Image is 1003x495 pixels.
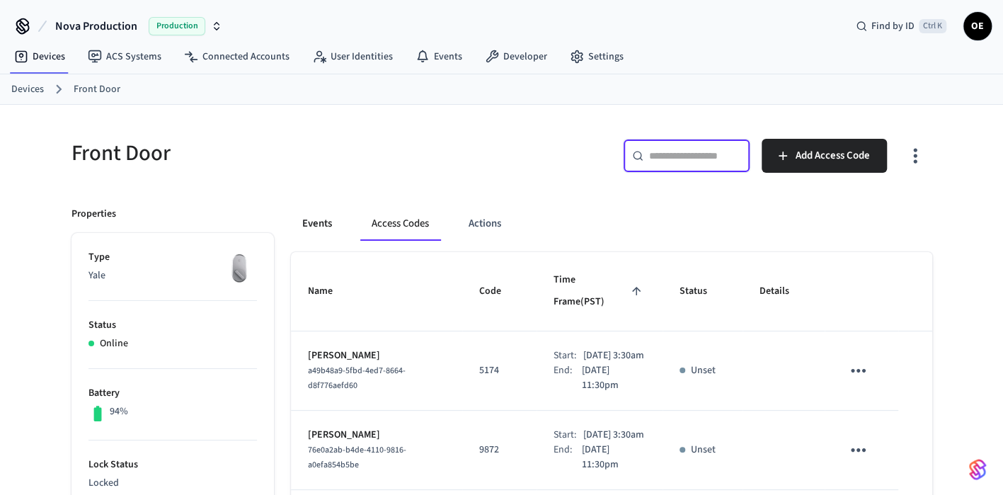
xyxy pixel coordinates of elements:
[844,13,958,39] div: Find by IDCtrl K
[691,363,716,378] p: Unset
[479,280,520,302] span: Code
[583,428,644,443] p: [DATE] 3:30am
[691,443,716,457] p: Unset
[919,19,946,33] span: Ctrl K
[554,269,646,314] span: Time Frame(PST)
[479,363,520,378] p: 5174
[149,17,205,35] span: Production
[71,207,116,222] p: Properties
[479,443,520,457] p: 9872
[3,44,76,69] a: Devices
[88,476,257,491] p: Locked
[680,280,726,302] span: Status
[11,82,44,97] a: Devices
[308,428,445,443] p: [PERSON_NAME]
[554,428,583,443] div: Start:
[760,280,808,302] span: Details
[554,363,582,393] div: End:
[360,207,440,241] button: Access Codes
[582,363,646,393] p: [DATE] 11:30pm
[583,348,644,363] p: [DATE] 3:30am
[554,443,582,472] div: End:
[457,207,512,241] button: Actions
[222,250,257,285] img: August Wifi Smart Lock 3rd Gen, Silver, Front
[301,44,404,69] a: User Identities
[871,19,915,33] span: Find by ID
[558,44,635,69] a: Settings
[76,44,173,69] a: ACS Systems
[173,44,301,69] a: Connected Accounts
[308,280,351,302] span: Name
[308,365,406,392] span: a49b48a9-5fbd-4ed7-8664-d8f776aefd60
[308,348,445,363] p: [PERSON_NAME]
[404,44,474,69] a: Events
[71,139,493,168] h5: Front Door
[110,404,128,419] p: 94%
[582,443,646,472] p: [DATE] 11:30pm
[291,207,343,241] button: Events
[74,82,120,97] a: Front Door
[963,12,992,40] button: OE
[88,457,257,472] p: Lock Status
[55,18,137,35] span: Nova Production
[88,386,257,401] p: Battery
[88,268,257,283] p: Yale
[554,348,583,363] div: Start:
[969,458,986,481] img: SeamLogoGradient.69752ec5.svg
[965,13,990,39] span: OE
[88,318,257,333] p: Status
[308,444,406,471] span: 76e0a2ab-b4de-4110-9816-a0efa854b5be
[796,147,870,165] span: Add Access Code
[88,250,257,265] p: Type
[100,336,128,351] p: Online
[291,207,932,241] div: ant example
[762,139,887,173] button: Add Access Code
[474,44,558,69] a: Developer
